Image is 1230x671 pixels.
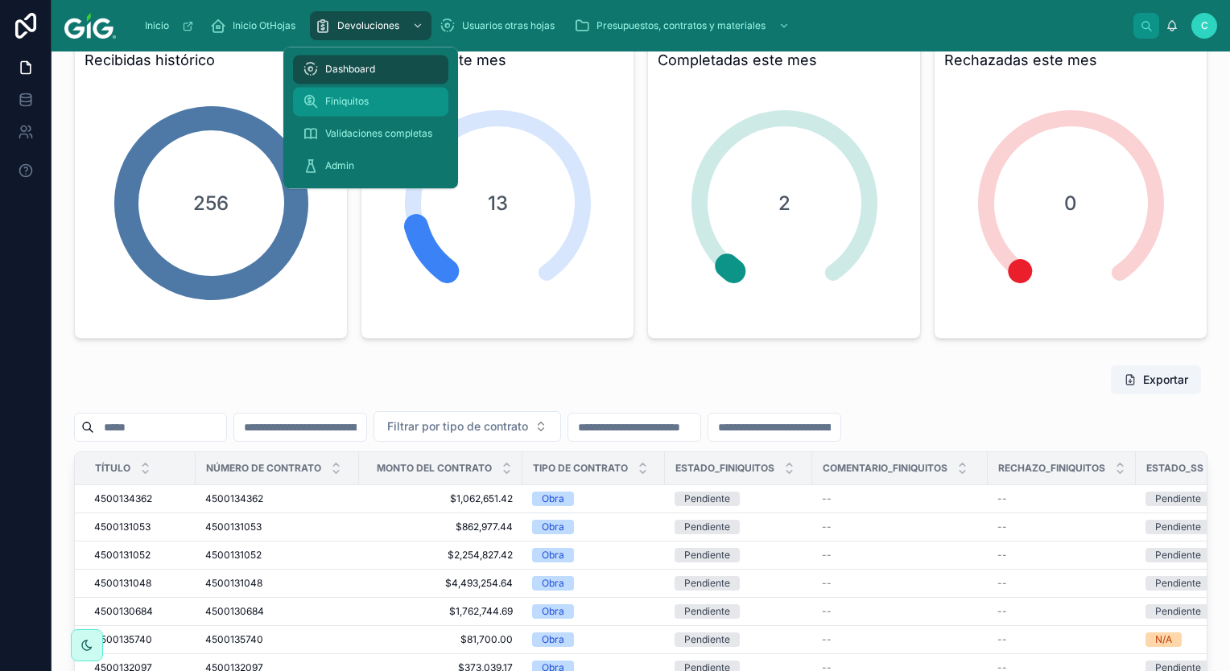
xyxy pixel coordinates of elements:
[94,633,152,646] span: 4500135740
[462,19,555,32] span: Usuarios otras hojas
[1064,191,1077,216] span: 0
[85,49,337,72] h3: Recibidas histórico
[233,19,295,32] span: Inicio OtHojas
[205,11,307,40] a: Inicio OtHojas
[369,633,513,646] span: $81,700.00
[435,11,566,40] a: Usuarios otras hojas
[64,13,116,39] img: App logo
[293,151,448,180] a: Admin
[997,549,1007,562] span: --
[325,127,432,140] span: Validaciones completas
[129,8,1133,43] div: scrollable content
[310,11,431,40] a: Devoluciones
[1146,462,1203,475] span: Estado_SS
[997,521,1007,533] span: --
[542,632,564,647] div: Obra
[205,633,263,646] span: 4500135740
[94,521,151,533] span: 4500131053
[542,576,564,591] div: Obra
[684,548,730,562] div: Pendiente
[1155,548,1201,562] div: Pendiente
[1155,576,1201,591] div: Pendiente
[822,492,832,505] span: --
[684,520,730,534] div: Pendiente
[684,492,730,506] div: Pendiente
[1155,604,1201,619] div: Pendiente
[542,604,564,619] div: Obra
[94,577,151,590] span: 4500131048
[822,605,832,618] span: --
[369,549,513,562] span: $2,254,827.42
[293,119,448,148] a: Validaciones completas
[997,605,1007,618] span: --
[997,492,1007,505] span: --
[94,605,153,618] span: 4500130684
[822,577,832,590] span: --
[684,604,730,619] div: Pendiente
[1155,520,1201,534] div: Pendiente
[325,159,354,172] span: Admin
[145,19,169,32] span: Inicio
[778,191,790,216] span: 2
[377,462,492,475] span: Monto del contrato
[369,577,513,590] span: $4,493,254.64
[205,549,262,562] span: 4500131052
[658,49,910,72] h3: Completadas este mes
[369,605,513,618] span: $1,762,744.69
[293,87,448,116] a: Finiquitos
[387,418,528,434] span: Filtrar por tipo de contrato
[822,633,832,646] span: --
[205,521,262,533] span: 4500131053
[569,11,798,40] a: Presupuestos, contratos y materiales
[94,492,152,505] span: 4500134362
[325,95,369,108] span: Finiquitos
[944,49,1197,72] h3: Rechazadas este mes
[542,492,564,506] div: Obra
[137,11,202,40] a: Inicio
[1155,492,1201,506] div: Pendiente
[205,577,262,590] span: 4500131048
[1155,632,1172,647] div: N/A
[542,548,564,562] div: Obra
[325,63,375,76] span: Dashboard
[95,462,130,475] span: Título
[374,411,561,442] button: Select Button
[205,492,263,505] span: 4500134362
[997,633,1007,646] span: --
[997,577,1007,590] span: --
[337,19,399,32] span: Devoluciones
[206,462,321,475] span: Número de contrato
[822,521,832,533] span: --
[205,605,264,618] span: 4500130684
[1201,19,1208,32] span: C
[369,521,513,533] span: $862,977.44
[94,549,151,562] span: 4500131052
[822,549,832,562] span: --
[596,19,766,32] span: Presupuestos, contratos y materiales
[533,462,628,475] span: Tipo de contrato
[1111,365,1201,394] button: Exportar
[293,55,448,84] a: Dashboard
[998,462,1105,475] span: Rechazo_Finiquitos
[369,492,513,505] span: $1,062,651.42
[684,632,730,647] div: Pendiente
[193,191,229,216] span: 256
[684,576,730,591] div: Pendiente
[488,191,508,216] span: 13
[542,520,564,534] div: Obra
[675,462,774,475] span: Estado_Finiquitos
[823,462,947,475] span: Comentario_finiquitos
